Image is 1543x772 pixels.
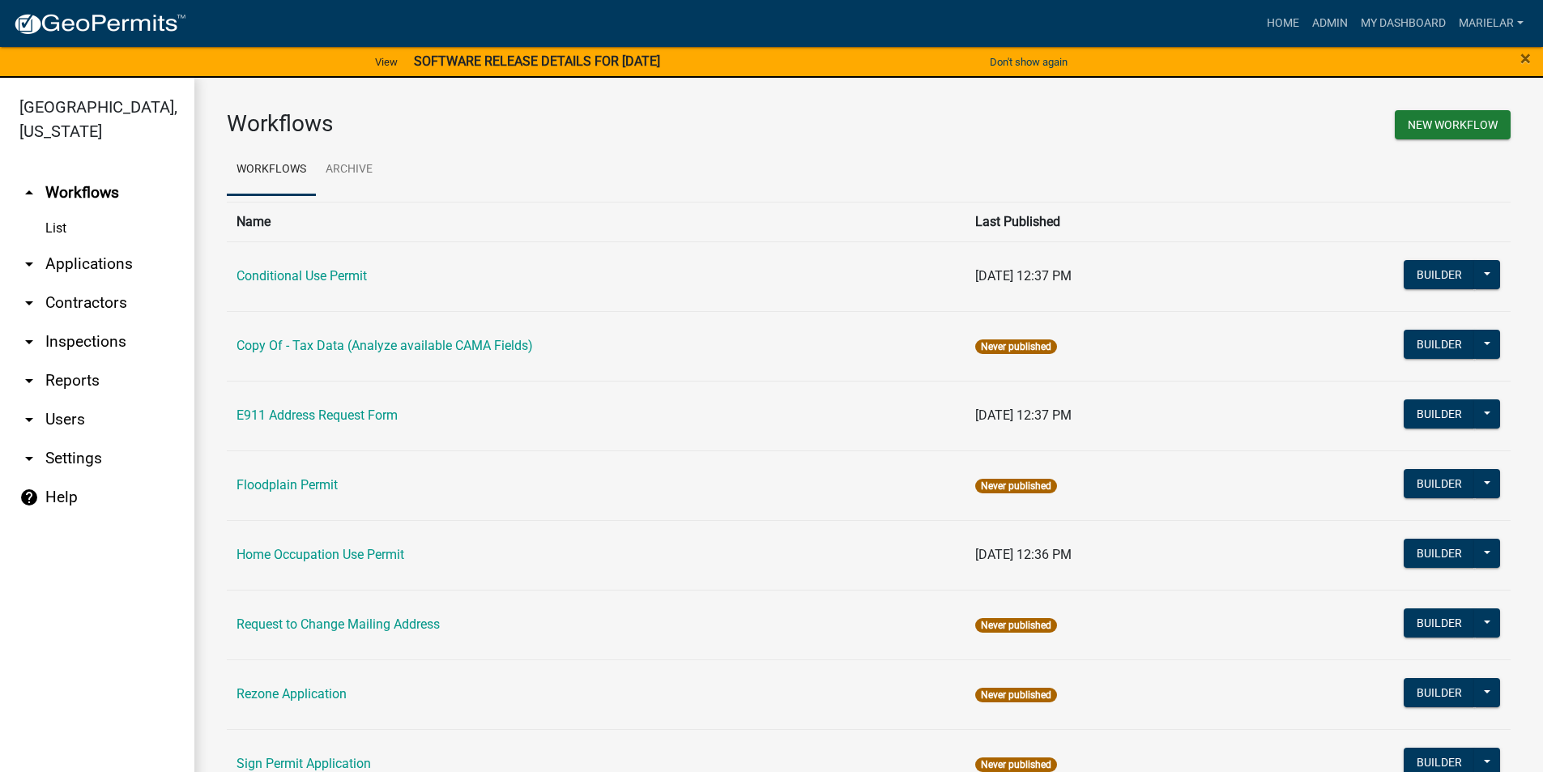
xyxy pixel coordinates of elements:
[19,293,39,313] i: arrow_drop_down
[414,53,660,69] strong: SOFTWARE RELEASE DETAILS FOR [DATE]
[19,254,39,274] i: arrow_drop_down
[1404,330,1475,359] button: Builder
[1404,608,1475,638] button: Builder
[237,616,440,632] a: Request to Change Mailing Address
[1306,8,1354,39] a: Admin
[975,618,1057,633] span: Never published
[975,547,1072,562] span: [DATE] 12:36 PM
[1520,47,1531,70] span: ×
[965,202,1236,241] th: Last Published
[237,338,533,353] a: Copy Of - Tax Data (Analyze available CAMA Fields)
[1404,539,1475,568] button: Builder
[19,449,39,468] i: arrow_drop_down
[1404,678,1475,707] button: Builder
[19,488,39,507] i: help
[975,688,1057,702] span: Never published
[1395,110,1511,139] button: New Workflow
[227,202,965,241] th: Name
[1354,8,1452,39] a: My Dashboard
[1452,8,1530,39] a: marielar
[19,332,39,352] i: arrow_drop_down
[237,477,338,493] a: Floodplain Permit
[1404,399,1475,429] button: Builder
[975,339,1057,354] span: Never published
[237,547,404,562] a: Home Occupation Use Permit
[983,49,1074,75] button: Don't show again
[237,407,398,423] a: E911 Address Request Form
[237,268,367,284] a: Conditional Use Permit
[975,479,1057,493] span: Never published
[227,110,857,138] h3: Workflows
[237,686,347,702] a: Rezone Application
[975,757,1057,772] span: Never published
[369,49,404,75] a: View
[1260,8,1306,39] a: Home
[19,410,39,429] i: arrow_drop_down
[19,371,39,390] i: arrow_drop_down
[227,144,316,196] a: Workflows
[1520,49,1531,68] button: Close
[1404,260,1475,289] button: Builder
[975,268,1072,284] span: [DATE] 12:37 PM
[1404,469,1475,498] button: Builder
[237,756,371,771] a: Sign Permit Application
[316,144,382,196] a: Archive
[975,407,1072,423] span: [DATE] 12:37 PM
[19,183,39,203] i: arrow_drop_up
